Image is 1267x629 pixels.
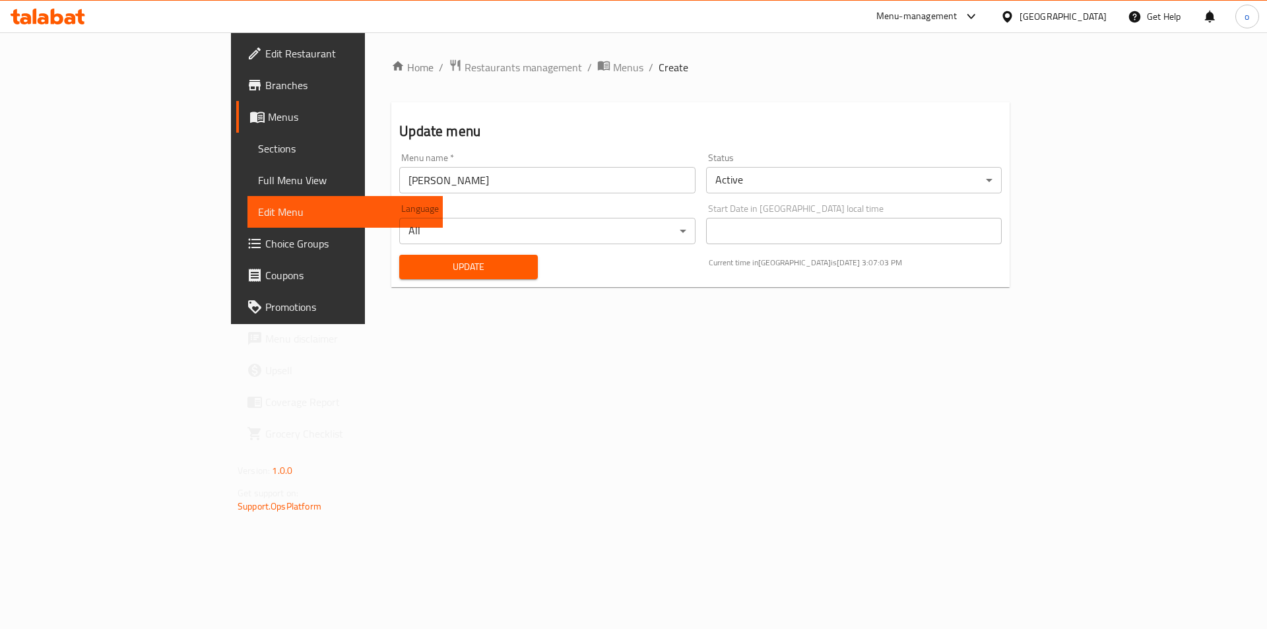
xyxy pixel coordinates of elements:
[876,9,958,24] div: Menu-management
[465,59,582,75] span: Restaurants management
[272,462,292,479] span: 1.0.0
[236,101,443,133] a: Menus
[236,228,443,259] a: Choice Groups
[236,354,443,386] a: Upsell
[1020,9,1107,24] div: [GEOGRAPHIC_DATA]
[265,267,432,283] span: Coupons
[649,59,653,75] li: /
[258,172,432,188] span: Full Menu View
[597,59,643,76] a: Menus
[410,259,527,275] span: Update
[399,218,695,244] div: All
[265,299,432,315] span: Promotions
[247,196,443,228] a: Edit Menu
[709,257,1002,269] p: Current time in [GEOGRAPHIC_DATA] is [DATE] 3:07:03 PM
[265,394,432,410] span: Coverage Report
[236,259,443,291] a: Coupons
[659,59,688,75] span: Create
[265,331,432,347] span: Menu disclaimer
[265,77,432,93] span: Branches
[238,498,321,515] a: Support.OpsPlatform
[247,133,443,164] a: Sections
[236,69,443,101] a: Branches
[258,204,432,220] span: Edit Menu
[265,46,432,61] span: Edit Restaurant
[268,109,432,125] span: Menus
[706,167,1002,193] div: Active
[613,59,643,75] span: Menus
[399,255,538,279] button: Update
[449,59,582,76] a: Restaurants management
[236,323,443,354] a: Menu disclaimer
[1245,9,1249,24] span: o
[236,386,443,418] a: Coverage Report
[399,167,695,193] input: Please enter Menu name
[238,462,270,479] span: Version:
[236,291,443,323] a: Promotions
[238,484,298,502] span: Get support on:
[236,418,443,449] a: Grocery Checklist
[265,426,432,442] span: Grocery Checklist
[391,59,1010,76] nav: breadcrumb
[399,121,1002,141] h2: Update menu
[236,38,443,69] a: Edit Restaurant
[265,236,432,251] span: Choice Groups
[265,362,432,378] span: Upsell
[587,59,592,75] li: /
[258,141,432,156] span: Sections
[247,164,443,196] a: Full Menu View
